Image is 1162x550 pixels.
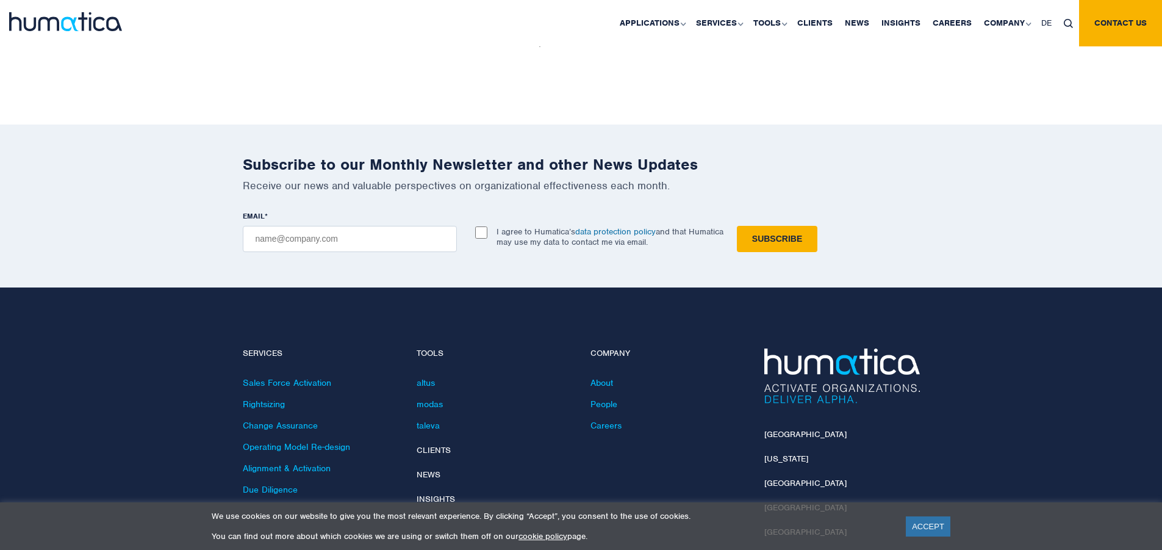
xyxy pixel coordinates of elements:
a: News [417,469,440,480]
a: altus [417,377,435,388]
a: Alignment & Activation [243,463,331,474]
p: Receive our news and valuable perspectives on organizational effectiveness each month. [243,179,920,192]
p: We use cookies on our website to give you the most relevant experience. By clicking “Accept”, you... [212,511,891,521]
a: taleva [417,420,440,431]
span: DE [1041,18,1052,28]
span: EMAIL [243,211,265,221]
a: data protection policy [575,226,656,237]
a: Operating Model Re-design [243,441,350,452]
p: I agree to Humatica’s and that Humatica may use my data to contact me via email. [497,226,723,247]
a: About [590,377,613,388]
a: Rightsizing [243,399,285,410]
a: Insights [417,494,455,504]
h4: Tools [417,349,572,359]
p: You can find out more about which cookies we are using or switch them off on our page. [212,531,891,541]
img: logo [9,12,122,31]
a: ACCEPT [906,516,950,537]
h4: Services [243,349,398,359]
a: Clients [417,445,451,455]
img: Humatica [764,349,920,403]
a: People [590,399,617,410]
a: [US_STATE] [764,454,808,464]
a: [GEOGRAPHIC_DATA] [764,429,847,440]
h2: Subscribe to our Monthly Newsletter and other News Updates [243,155,920,174]
img: search_icon [1064,19,1073,28]
a: Due Diligence [243,484,298,495]
a: Sales Force Activation [243,377,331,388]
a: modas [417,399,443,410]
input: Subscribe [737,226,817,252]
a: [GEOGRAPHIC_DATA] [764,478,847,488]
a: cookie policy [518,531,567,541]
a: Change Assurance [243,420,318,431]
input: name@company.com [243,226,457,252]
a: Careers [590,420,622,431]
input: I agree to Humatica’sdata protection policyand that Humatica may use my data to contact me via em... [475,226,487,239]
h4: Company [590,349,746,359]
